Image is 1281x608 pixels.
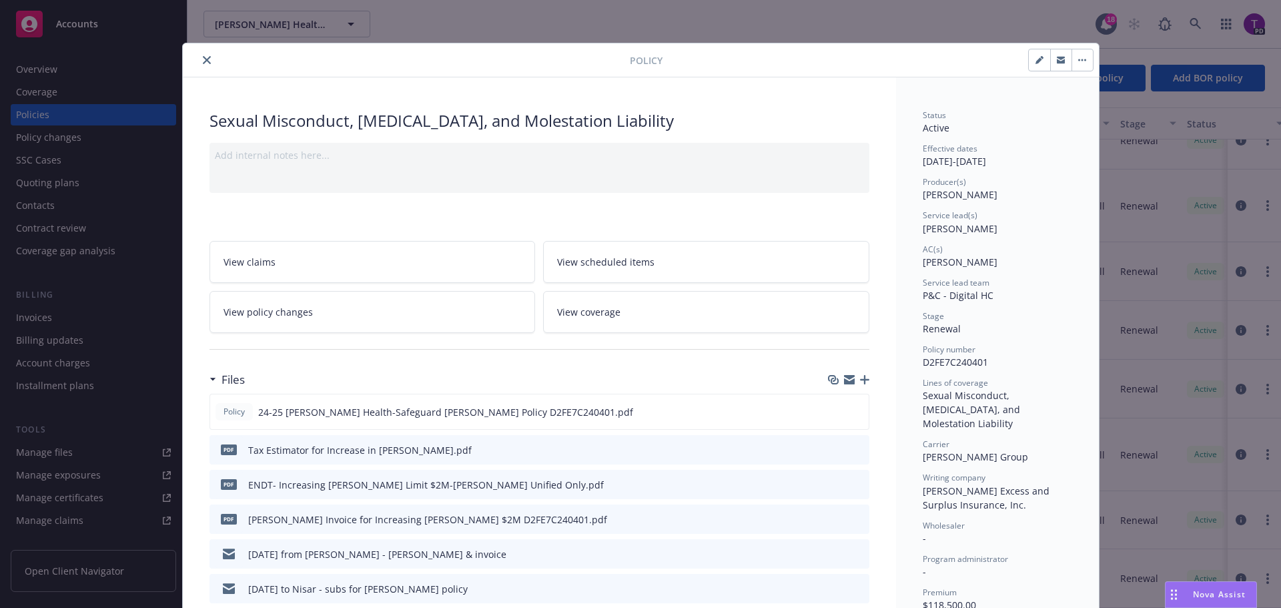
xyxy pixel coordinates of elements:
button: download file [831,443,841,457]
div: [DATE] from [PERSON_NAME] - [PERSON_NAME] & invoice [248,547,506,561]
span: pdf [221,444,237,454]
span: View coverage [557,305,620,319]
span: Policy [221,406,248,418]
button: preview file [852,478,864,492]
span: Status [923,109,946,121]
span: View policy changes [224,305,313,319]
span: [PERSON_NAME] Excess and Surplus Insurance, Inc. [923,485,1052,511]
span: View scheduled items [557,255,655,269]
span: Premium [923,587,957,598]
span: Effective dates [923,143,977,154]
span: Lines of coverage [923,377,988,388]
button: preview file [851,405,863,419]
span: 24-25 [PERSON_NAME] Health-Safeguard [PERSON_NAME] Policy D2FE7C240401.pdf [258,405,633,419]
span: Service lead(s) [923,210,977,221]
span: Nova Assist [1193,589,1246,600]
button: download file [831,547,841,561]
div: Tax Estimator for Increase in [PERSON_NAME].pdf [248,443,472,457]
span: Service lead team [923,277,989,288]
span: [PERSON_NAME] Group [923,450,1028,463]
button: preview file [852,443,864,457]
button: download file [831,478,841,492]
div: [DATE] - [DATE] [923,143,1072,168]
button: close [199,52,215,68]
span: [PERSON_NAME] [923,188,997,201]
a: View scheduled items [543,241,869,283]
span: pdf [221,479,237,489]
button: Nova Assist [1165,581,1257,608]
span: Policy [630,53,663,67]
span: Renewal [923,322,961,335]
div: Sexual Misconduct, [MEDICAL_DATA], and Molestation Liability [209,109,869,132]
span: Writing company [923,472,985,483]
span: View claims [224,255,276,269]
span: Stage [923,310,944,322]
div: Drag to move [1166,582,1182,607]
span: [PERSON_NAME] [923,222,997,235]
span: [PERSON_NAME] [923,256,997,268]
span: Carrier [923,438,949,450]
span: Policy number [923,344,975,355]
span: Wholesaler [923,520,965,531]
span: Active [923,121,949,134]
span: D2FE7C240401 [923,356,988,368]
button: download file [830,405,841,419]
button: download file [831,513,841,527]
a: View policy changes [209,291,536,333]
span: - [923,565,926,578]
span: AC(s) [923,244,943,255]
button: download file [831,582,841,596]
h3: Files [222,371,245,388]
a: View coverage [543,291,869,333]
div: [PERSON_NAME] Invoice for Increasing [PERSON_NAME] $2M D2FE7C240401.pdf [248,513,607,527]
span: - [923,532,926,545]
span: P&C - Digital HC [923,289,993,302]
div: Add internal notes here... [215,148,864,162]
button: preview file [852,547,864,561]
span: Producer(s) [923,176,966,188]
div: ENDT- Increasing [PERSON_NAME] Limit $2M-[PERSON_NAME] Unified Only.pdf [248,478,604,492]
button: preview file [852,513,864,527]
span: pdf [221,514,237,524]
span: Sexual Misconduct, [MEDICAL_DATA], and Molestation Liability [923,389,1023,430]
span: Program administrator [923,553,1008,565]
button: preview file [852,582,864,596]
div: [DATE] to Nisar - subs for [PERSON_NAME] policy [248,582,468,596]
div: Files [209,371,245,388]
a: View claims [209,241,536,283]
